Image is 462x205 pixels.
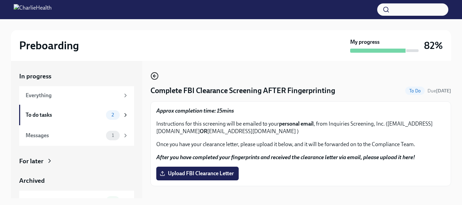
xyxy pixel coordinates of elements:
strong: After you have completed your fingerprints and received the clearance letter via email, please up... [156,154,415,161]
strong: OR [200,128,207,134]
img: CharlieHealth [14,4,52,15]
span: 1 [108,133,118,138]
a: Messages1 [19,125,134,146]
h3: 82% [424,39,443,52]
h4: Complete FBI Clearance Screening AFTER Fingerprinting [150,86,335,96]
div: For later [19,157,43,166]
div: To do tasks [26,111,103,119]
span: September 13th, 2025 09:00 [427,88,451,94]
a: Archived [19,176,134,185]
div: Messages [26,132,103,139]
div: Everything [26,92,120,99]
p: Once you have your clearance letter, please upload it below, and it will be forwarded on to the C... [156,141,445,148]
strong: personal email [279,120,314,127]
a: To do tasks2 [19,105,134,125]
h2: Preboarding [19,39,79,52]
div: Completed tasks [26,197,103,205]
span: 2 [107,112,118,117]
a: Everything [19,86,134,105]
p: Instructions for this screening will be emailed to your , from Inquiries Screening, Inc. ([EMAIL_... [156,120,445,135]
span: Upload FBI Clearance Letter [161,170,234,177]
span: Due [427,88,451,94]
label: Upload FBI Clearance Letter [156,167,239,180]
a: For later [19,157,134,166]
span: To Do [405,88,425,93]
strong: [DATE] [436,88,451,94]
strong: My progress [350,38,380,46]
strong: Approx completion time: 15mins [156,107,234,114]
a: In progress [19,72,134,81]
